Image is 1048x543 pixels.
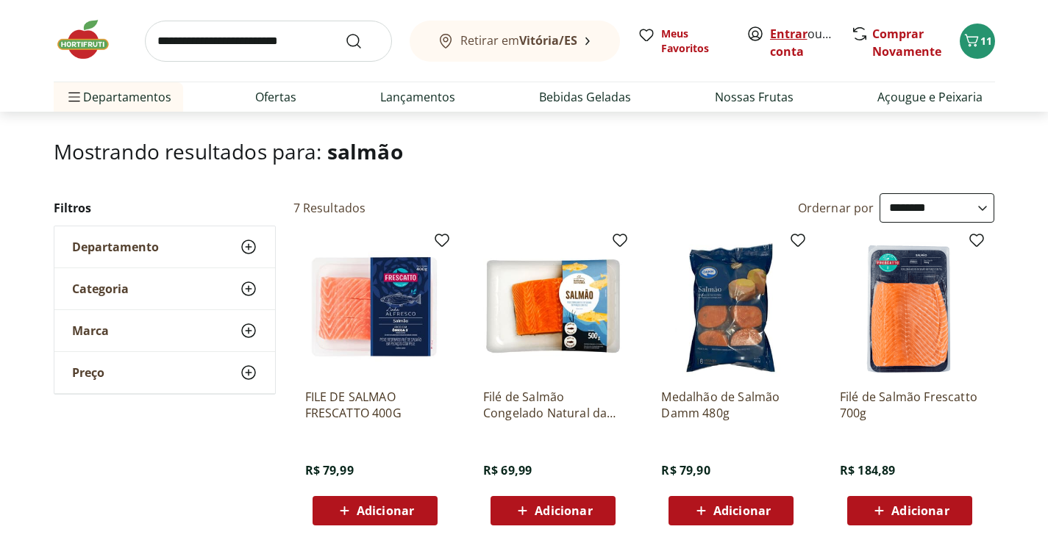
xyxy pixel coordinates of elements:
[65,79,83,115] button: Menu
[72,240,159,254] span: Departamento
[891,505,949,517] span: Adicionar
[54,352,275,393] button: Preço
[872,26,941,60] a: Comprar Novamente
[840,462,895,478] span: R$ 184,89
[483,389,623,421] a: Filé de Salmão Congelado Natural da Terra
[661,462,710,478] span: R$ 79,90
[661,389,801,421] a: Medalhão de Salmão Damm 480g
[713,505,771,517] span: Adicionar
[460,34,577,47] span: Retirar em
[661,26,729,56] span: Meus Favoritos
[770,25,835,60] span: ou
[293,200,366,216] h2: 7 Resultados
[54,310,275,351] button: Marca
[877,88,983,106] a: Açougue e Peixaria
[54,140,995,163] h1: Mostrando resultados para:
[638,26,729,56] a: Meus Favoritos
[410,21,620,62] button: Retirar emVitória/ES
[72,281,129,296] span: Categoria
[798,200,874,216] label: Ordernar por
[519,32,577,48] b: Vitória/ES
[54,226,275,267] button: Departamento
[145,21,392,62] input: search
[305,389,445,421] a: FILE DE SALMAO FRESCATTO 400G
[669,496,794,525] button: Adicionar
[840,389,980,421] a: Filé de Salmão Frescatto 700g
[980,34,992,48] span: 11
[305,462,354,478] span: R$ 79,99
[345,32,380,50] button: Submit Search
[483,462,532,478] span: R$ 69,99
[72,323,109,338] span: Marca
[491,496,616,525] button: Adicionar
[483,237,623,377] img: Filé de Salmão Congelado Natural da Terra
[661,237,801,377] img: Medalhão de Salmão Damm 480g
[54,193,276,223] h2: Filtros
[357,505,414,517] span: Adicionar
[65,79,171,115] span: Departamentos
[327,137,403,165] span: salmão
[54,268,275,309] button: Categoria
[539,88,631,106] a: Bebidas Geladas
[840,237,980,377] img: Filé de Salmão Frescatto 700g
[715,88,794,106] a: Nossas Frutas
[535,505,592,517] span: Adicionar
[72,365,104,380] span: Preço
[960,24,995,59] button: Carrinho
[847,496,972,525] button: Adicionar
[380,88,455,106] a: Lançamentos
[255,88,296,106] a: Ofertas
[305,237,445,377] img: FILE DE SALMAO FRESCATTO 400G
[770,26,851,60] a: Criar conta
[770,26,808,42] a: Entrar
[54,18,127,62] img: Hortifruti
[313,496,438,525] button: Adicionar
